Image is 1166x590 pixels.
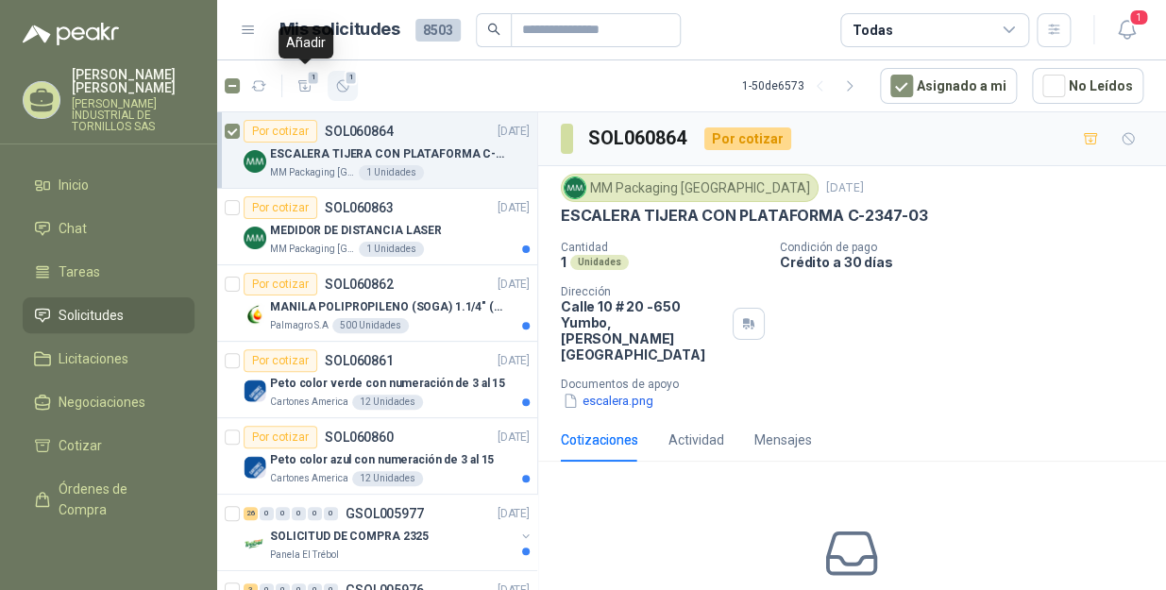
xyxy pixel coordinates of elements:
span: Licitaciones [59,348,128,369]
span: 1 [307,70,320,85]
p: MANILA POLIPROPILENO (SOGA) 1.1/4" (32MM) marca tesicol [270,298,505,316]
img: Logo peakr [23,23,119,45]
p: Crédito a 30 días [780,254,1158,270]
p: Cantidad [561,241,765,254]
p: MM Packaging [GEOGRAPHIC_DATA] [270,165,355,180]
img: Company Logo [244,456,266,479]
span: Inicio [59,175,89,195]
div: 26 [244,507,258,520]
span: Remisiones [59,543,128,564]
p: SOL060860 [325,430,394,444]
p: MM Packaging [GEOGRAPHIC_DATA] [270,242,355,257]
p: SOLICITUD DE COMPRA 2325 [270,528,429,546]
a: Por cotizarSOL060863[DATE] Company LogoMEDIDOR DE DISTANCIA LASERMM Packaging [GEOGRAPHIC_DATA]1 ... [217,189,537,265]
button: 1 [328,71,358,101]
a: Negociaciones [23,384,194,420]
div: 0 [324,507,338,520]
span: search [487,23,500,36]
p: Panela El Trébol [270,548,339,563]
p: [DATE] [498,505,530,523]
a: Inicio [23,167,194,203]
a: Órdenes de Compra [23,471,194,528]
button: Asignado a mi [880,68,1017,104]
a: Por cotizarSOL060864[DATE] Company LogoESCALERA TIJERA CON PLATAFORMA C-2347-03MM Packaging [GEOG... [217,112,537,189]
a: Solicitudes [23,297,194,333]
p: Calle 10 # 20 -650 Yumbo , [PERSON_NAME][GEOGRAPHIC_DATA] [561,298,725,362]
p: 1 [561,254,566,270]
p: [DATE] [826,179,864,197]
img: Company Logo [565,177,585,198]
p: [DATE] [498,123,530,141]
p: [PERSON_NAME] [PERSON_NAME] [72,68,194,94]
div: 500 Unidades [332,318,409,333]
p: Cartones America [270,395,348,410]
div: 0 [260,507,274,520]
p: [DATE] [498,352,530,370]
a: Por cotizarSOL060862[DATE] Company LogoMANILA POLIPROPILENO (SOGA) 1.1/4" (32MM) marca tesicolPal... [217,265,537,342]
div: MM Packaging [GEOGRAPHIC_DATA] [561,174,819,202]
p: [DATE] [498,199,530,217]
div: 12 Unidades [352,395,423,410]
img: Company Logo [244,532,266,555]
a: Por cotizarSOL060860[DATE] Company LogoPeto color azul con numeración de 3 al 15Cartones America1... [217,418,537,495]
div: 0 [276,507,290,520]
span: Tareas [59,261,100,282]
div: Añadir [279,26,333,59]
img: Company Logo [244,303,266,326]
p: Peto color azul con numeración de 3 al 15 [270,451,494,469]
span: 8503 [415,19,461,42]
a: Cotizar [23,428,194,464]
p: Documentos de apoyo [561,378,1158,391]
span: 1 [1128,8,1149,26]
span: Cotizar [59,435,102,456]
div: 0 [292,507,306,520]
img: Company Logo [244,227,266,249]
div: Por cotizar [244,196,317,219]
div: Por cotizar [244,426,317,448]
div: Por cotizar [704,127,791,150]
h1: Mis solicitudes [279,16,400,43]
button: escalera.png [561,391,655,411]
p: Peto color verde con numeración de 3 al 15 [270,375,505,393]
a: Chat [23,211,194,246]
div: Por cotizar [244,349,317,372]
p: [DATE] [498,429,530,447]
p: Condición de pago [780,241,1158,254]
div: Por cotizar [244,273,317,295]
div: Todas [853,20,892,41]
span: Solicitudes [59,305,124,326]
p: MEDIDOR DE DISTANCIA LASER [270,222,442,240]
div: 1 Unidades [359,242,424,257]
div: Cotizaciones [561,430,638,450]
p: [DATE] [498,276,530,294]
img: Company Logo [244,379,266,402]
a: Remisiones [23,535,194,571]
p: [PERSON_NAME] INDUSTRIAL DE TORNILLOS SAS [72,98,194,132]
span: Negociaciones [59,392,145,413]
span: Chat [59,218,87,239]
a: Tareas [23,254,194,290]
button: 1 [1109,13,1143,47]
span: 1 [345,70,358,85]
button: 1 [290,71,320,101]
h3: SOL060864 [588,124,689,153]
a: Licitaciones [23,341,194,377]
div: Actividad [668,430,724,450]
p: Palmagro S.A [270,318,329,333]
a: 26 0 0 0 0 0 GSOL005977[DATE] Company LogoSOLICITUD DE COMPRA 2325Panela El Trébol [244,502,533,563]
span: Órdenes de Compra [59,479,177,520]
p: Cartones America [270,471,348,486]
div: 0 [308,507,322,520]
p: SOL060862 [325,278,394,291]
button: No Leídos [1032,68,1143,104]
p: Dirección [561,285,725,298]
p: SOL060863 [325,201,394,214]
p: ESCALERA TIJERA CON PLATAFORMA C-2347-03 [270,145,505,163]
p: SOL060864 [325,125,394,138]
a: Por cotizarSOL060861[DATE] Company LogoPeto color verde con numeración de 3 al 15Cartones America... [217,342,537,418]
div: Por cotizar [244,120,317,143]
div: Mensajes [754,430,812,450]
p: ESCALERA TIJERA CON PLATAFORMA C-2347-03 [561,206,928,226]
p: GSOL005977 [346,507,424,520]
img: Company Logo [244,150,266,173]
